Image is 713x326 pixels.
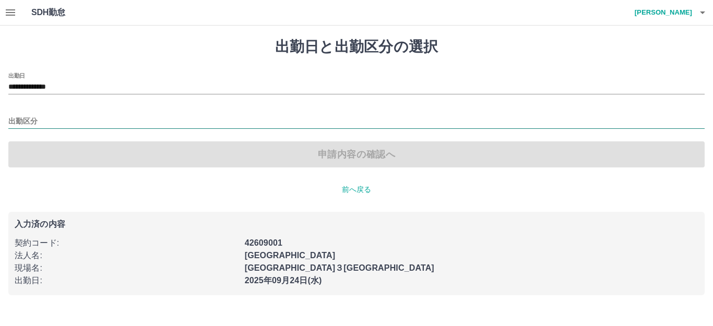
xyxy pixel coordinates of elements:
p: 契約コード : [15,237,239,249]
p: 法人名 : [15,249,239,262]
p: 現場名 : [15,262,239,274]
p: 入力済の内容 [15,220,698,228]
b: [GEOGRAPHIC_DATA] [245,251,336,260]
b: 2025年09月24日(水) [245,276,322,285]
h1: 出勤日と出勤区分の選択 [8,38,705,56]
p: 出勤日 : [15,274,239,287]
b: 42609001 [245,238,282,247]
b: [GEOGRAPHIC_DATA]３[GEOGRAPHIC_DATA] [245,263,434,272]
label: 出勤日 [8,71,25,79]
p: 前へ戻る [8,184,705,195]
